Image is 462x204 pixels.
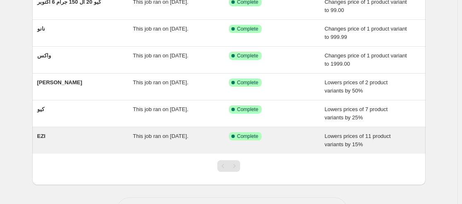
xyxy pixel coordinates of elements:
[325,26,407,40] span: Changes price of 1 product variant to 999.99
[325,79,387,94] span: Lowers prices of 2 product variants by 50%
[133,133,188,139] span: This job ran on [DATE].
[37,26,45,32] span: نانو
[237,133,258,140] span: Complete
[325,52,407,67] span: Changes price of 1 product variant to 1999.00
[37,106,44,112] span: كيو
[133,52,188,59] span: This job ran on [DATE].
[325,106,387,121] span: Lowers prices of 7 product variants by 25%
[133,106,188,112] span: This job ran on [DATE].
[133,79,188,85] span: This job ran on [DATE].
[133,26,188,32] span: This job ran on [DATE].
[37,79,82,85] span: [PERSON_NAME]
[237,106,258,113] span: Complete
[217,160,240,172] nav: Pagination
[237,52,258,59] span: Complete
[37,133,46,139] span: EZI
[237,79,258,86] span: Complete
[37,52,51,59] span: واكس
[237,26,258,32] span: Complete
[325,133,391,147] span: Lowers prices of 11 product variants by 15%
